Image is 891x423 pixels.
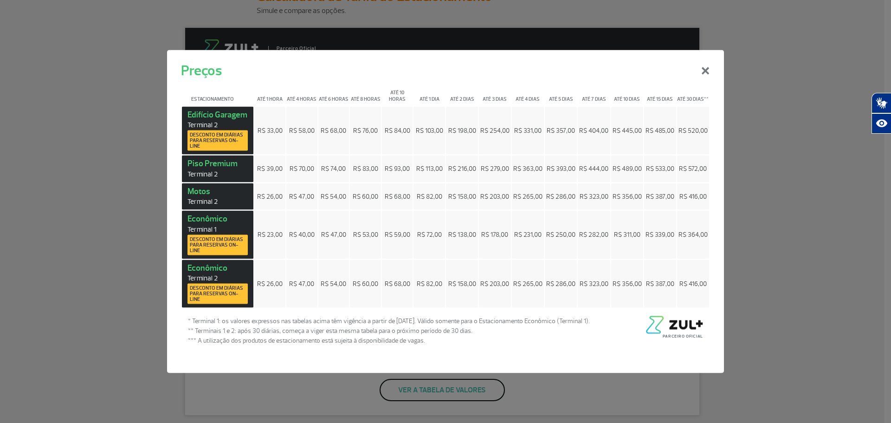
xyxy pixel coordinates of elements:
[580,192,608,200] span: R$ 323,00
[188,326,590,336] span: ** Terminais 1 e 2: após 30 diárias, começa a viger esta mesma tabela para o próximo período de 3...
[677,82,709,105] th: Até 30 dias**
[254,82,285,105] th: Até 1 hora
[545,82,577,105] th: Até 5 dias
[289,231,315,239] span: R$ 40,00
[385,280,410,287] span: R$ 68,00
[187,158,248,179] strong: Piso Premium
[872,113,891,134] button: Abrir recursos assistivos.
[546,231,575,239] span: R$ 250,00
[663,334,703,339] span: Parceiro Oficial
[188,336,590,345] span: *** A utilização dos produtos de estacionamento está sujeita à disponibilidade de vagas.
[872,93,891,134] div: Plugin de acessibilidade da Hand Talk.
[182,82,253,105] th: Estacionamento
[679,280,707,287] span: R$ 416,00
[385,231,410,239] span: R$ 59,00
[448,192,476,200] span: R$ 158,00
[872,93,891,113] button: Abrir tradutor de língua de sinais.
[578,82,610,105] th: Até 7 dias
[547,165,575,173] span: R$ 393,00
[448,165,476,173] span: R$ 216,00
[187,109,248,151] strong: Edifício Garagem
[514,231,542,239] span: R$ 231,00
[613,165,642,173] span: R$ 489,00
[416,165,443,173] span: R$ 113,00
[188,316,590,326] span: * Terminal 1: os valores expressos nas tabelas acima têm vigência a partir de [DATE]. Válido some...
[480,280,509,287] span: R$ 203,00
[646,231,674,239] span: R$ 339,00
[187,214,248,255] strong: Econômico
[181,60,222,81] h5: Preços
[611,82,643,105] th: Até 10 dias
[513,192,542,200] span: R$ 265,00
[693,52,717,86] button: Close
[289,192,314,200] span: R$ 47,00
[546,192,575,200] span: R$ 286,00
[448,280,476,287] span: R$ 158,00
[321,231,346,239] span: R$ 47,00
[481,165,509,173] span: R$ 279,00
[350,82,381,105] th: Até 8 horas
[644,316,703,334] img: logo-zul-black.png
[679,165,707,173] span: R$ 572,00
[385,126,410,134] span: R$ 84,00
[257,165,283,173] span: R$ 39,00
[187,225,248,234] span: Terminal 1
[258,126,283,134] span: R$ 33,00
[678,126,708,134] span: R$ 520,00
[321,280,346,287] span: R$ 54,00
[382,82,413,105] th: Até 10 horas
[479,82,511,105] th: Até 3 dias
[187,169,248,178] span: Terminal 2
[413,82,445,105] th: Até 1 dia
[646,192,674,200] span: R$ 387,00
[353,126,378,134] span: R$ 76,00
[257,192,283,200] span: R$ 26,00
[187,197,248,206] span: Terminal 2
[514,126,542,134] span: R$ 331,00
[417,231,442,239] span: R$ 72,00
[417,192,442,200] span: R$ 82,00
[512,82,544,105] th: Até 4 dias
[321,165,346,173] span: R$ 74,00
[190,236,245,253] span: Desconto em diárias para reservas on-line
[190,132,245,149] span: Desconto em diárias para reservas on-line
[321,126,346,134] span: R$ 68,00
[289,126,315,134] span: R$ 58,00
[480,192,509,200] span: R$ 203,00
[448,231,476,239] span: R$ 138,00
[513,165,542,173] span: R$ 363,00
[417,280,442,287] span: R$ 82,00
[448,126,476,134] span: R$ 198,00
[318,82,349,105] th: Até 6 horas
[190,286,245,302] span: Desconto em diárias para reservas on-line
[289,280,314,287] span: R$ 47,00
[385,165,410,173] span: R$ 93,00
[187,121,248,130] span: Terminal 2
[353,280,378,287] span: R$ 60,00
[644,82,676,105] th: Até 15 dias
[480,126,510,134] span: R$ 254,00
[286,82,317,105] th: Até 4 horas
[646,280,674,287] span: R$ 387,00
[613,280,642,287] span: R$ 356,00
[678,231,708,239] span: R$ 364,00
[614,231,640,239] span: R$ 311,00
[547,126,575,134] span: R$ 357,00
[353,231,378,239] span: R$ 53,00
[546,280,575,287] span: R$ 286,00
[353,192,378,200] span: R$ 60,00
[646,126,674,134] span: R$ 485,00
[321,192,346,200] span: R$ 54,00
[385,192,410,200] span: R$ 68,00
[613,192,642,200] span: R$ 356,00
[579,231,608,239] span: R$ 282,00
[579,165,608,173] span: R$ 444,00
[513,280,542,287] span: R$ 265,00
[187,186,248,206] strong: Motos
[646,165,674,173] span: R$ 533,00
[258,231,283,239] span: R$ 23,00
[580,280,608,287] span: R$ 323,00
[416,126,443,134] span: R$ 103,00
[187,262,248,304] strong: Econômico
[257,280,283,287] span: R$ 26,00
